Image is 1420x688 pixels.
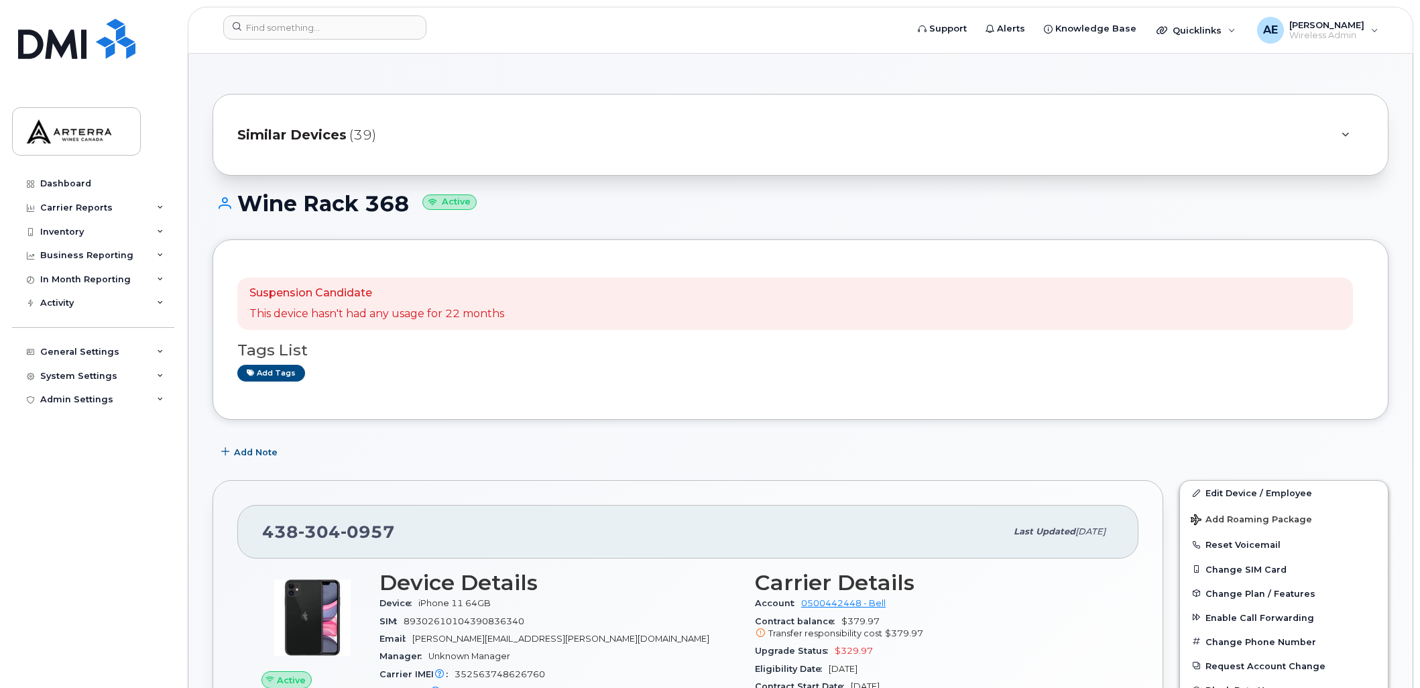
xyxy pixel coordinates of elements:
[237,125,347,145] span: Similar Devices
[1180,654,1388,678] button: Request Account Change
[755,616,1114,640] span: $379.97
[1205,612,1314,622] span: Enable Call Forwarding
[237,342,1364,359] h3: Tags List
[379,598,418,608] span: Device
[768,628,882,638] span: Transfer responsibility cost
[379,571,739,595] h3: Device Details
[272,577,353,658] img: iPhone_11.jpg
[379,651,428,661] span: Manager
[404,616,524,626] span: 89302610104390836340
[341,522,395,542] span: 0957
[213,440,289,464] button: Add Note
[262,522,395,542] span: 438
[428,651,510,661] span: Unknown Manager
[755,571,1114,595] h3: Carrier Details
[755,646,835,656] span: Upgrade Status
[455,669,545,679] span: 352563748626760
[1180,532,1388,557] button: Reset Voicemail
[234,446,278,459] span: Add Note
[1075,526,1106,536] span: [DATE]
[755,664,829,674] span: Eligibility Date
[1180,481,1388,505] a: Edit Device / Employee
[755,616,841,626] span: Contract balance
[1180,581,1388,606] button: Change Plan / Features
[1205,588,1315,598] span: Change Plan / Features
[801,598,886,608] a: 0500442448 - Bell
[213,192,1388,215] h1: Wine Rack 368
[379,634,412,644] span: Email
[277,674,306,687] span: Active
[237,365,305,382] a: Add tags
[829,664,857,674] span: [DATE]
[412,634,709,644] span: [PERSON_NAME][EMAIL_ADDRESS][PERSON_NAME][DOMAIN_NAME]
[418,598,491,608] span: iPhone 11 64GB
[1180,606,1388,630] button: Enable Call Forwarding
[1180,505,1388,532] button: Add Roaming Package
[422,194,477,210] small: Active
[835,646,873,656] span: $329.97
[885,628,923,638] span: $379.97
[1180,630,1388,654] button: Change Phone Number
[1191,514,1312,527] span: Add Roaming Package
[379,669,455,679] span: Carrier IMEI
[349,125,376,145] span: (39)
[1014,526,1075,536] span: Last updated
[249,286,504,301] p: Suspension Candidate
[298,522,341,542] span: 304
[379,616,404,626] span: SIM
[249,306,504,322] p: This device hasn't had any usage for 22 months
[755,598,801,608] span: Account
[1180,557,1388,581] button: Change SIM Card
